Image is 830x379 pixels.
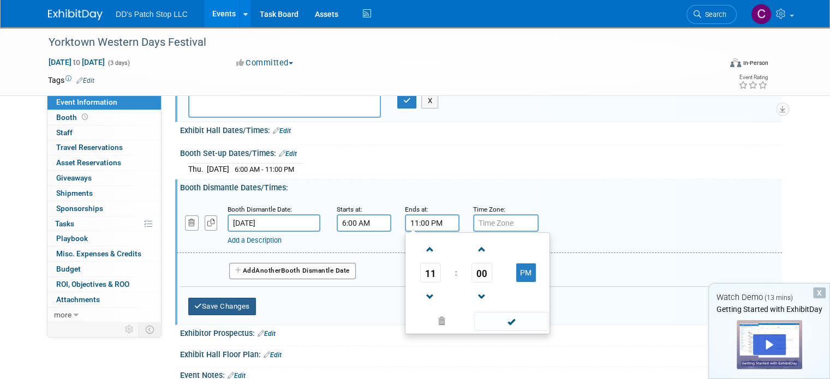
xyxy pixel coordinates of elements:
input: Date [228,214,320,232]
td: Tags [48,75,94,86]
a: Shipments [47,186,161,201]
a: Done [474,315,549,330]
a: Booth [47,110,161,125]
span: DD's Patch Stop LLC [116,10,188,19]
a: Decrement Minute [471,282,492,310]
a: Event Information [47,95,161,110]
a: Staff [47,125,161,140]
span: more [54,310,71,319]
a: Clear selection [408,314,475,329]
td: Personalize Event Tab Strip [120,322,139,336]
a: more [47,308,161,322]
a: ROI, Objectives & ROO [47,277,161,292]
div: Booth Set-up Dates/Times: [180,145,782,159]
span: Travel Reservations [56,143,123,152]
div: Exhibit Hall Floor Plan: [180,346,782,360]
span: Booth not reserved yet [80,113,90,121]
span: Budget [56,264,81,273]
span: [DATE] [DATE] [48,57,105,67]
button: Committed [232,57,297,69]
div: Event Rating [738,75,768,80]
a: Budget [47,262,161,276]
a: Attachments [47,292,161,307]
img: Cindy Honeycutt [751,4,772,25]
a: Misc. Expenses & Credits [47,246,161,261]
div: Dismiss [813,287,826,298]
small: Time Zone: [473,206,505,213]
div: Getting Started with ExhibitDay [709,304,829,315]
span: (13 mins) [765,294,793,302]
span: Misc. Expenses & Credits [56,249,141,258]
span: Sponsorships [56,204,103,213]
a: Increment Hour [420,235,441,263]
span: to [71,58,82,67]
span: (3 days) [107,59,130,67]
span: ROI, Objectives & ROO [56,280,129,288]
td: : [453,263,459,282]
button: AddAnotherBooth Dismantle Date [229,263,356,279]
span: Pick Minute [471,263,492,282]
div: Event Format [662,57,768,73]
td: Thu. [188,164,207,175]
img: ExhibitDay [48,9,103,20]
span: Giveaways [56,173,92,182]
a: Decrement Hour [420,282,441,310]
span: Another [255,267,281,274]
input: Start Time [337,214,391,232]
td: Toggle Event Tabs [139,322,162,336]
a: Edit [273,127,291,135]
div: Yorktown Western Days Festival [45,33,707,52]
a: Edit [279,150,297,158]
span: Event Information [56,98,117,106]
a: Travel Reservations [47,140,161,155]
a: Edit [76,77,94,85]
button: PM [516,263,536,282]
button: X [421,93,438,109]
a: Giveaways [47,171,161,185]
small: Ends at: [405,206,428,213]
span: Booth [56,113,90,122]
a: Edit [258,330,276,338]
img: Format-Inperson.png [730,58,741,67]
span: Pick Hour [420,263,441,282]
a: Search [686,5,737,24]
a: Edit [264,351,282,359]
span: Shipments [56,189,93,197]
td: [DATE] [207,164,229,175]
span: 6:00 AM - 11:00 PM [235,165,294,173]
div: Exhibit Hall Dates/Times: [180,122,782,136]
div: Watch Demo [709,292,829,303]
a: Playbook [47,231,161,246]
small: Starts at: [337,206,362,213]
a: Sponsorships [47,201,161,216]
a: Increment Minute [471,235,492,263]
div: Exhibitor Prospectus: [180,325,782,339]
span: Asset Reservations [56,158,121,167]
a: Tasks [47,216,161,231]
span: Staff [56,128,73,137]
span: Search [701,10,726,19]
a: Add a Description [228,236,282,244]
a: Asset Reservations [47,155,161,170]
span: Tasks [55,219,74,228]
div: Play [753,334,786,355]
input: Time Zone [473,214,539,232]
button: Save Changes [188,298,256,315]
input: End Time [405,214,459,232]
div: In-Person [743,59,768,67]
small: Booth Dismantle Date: [228,206,292,213]
div: Booth Dismantle Dates/Times: [180,179,782,193]
span: Playbook [56,234,88,243]
span: Attachments [56,295,100,304]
